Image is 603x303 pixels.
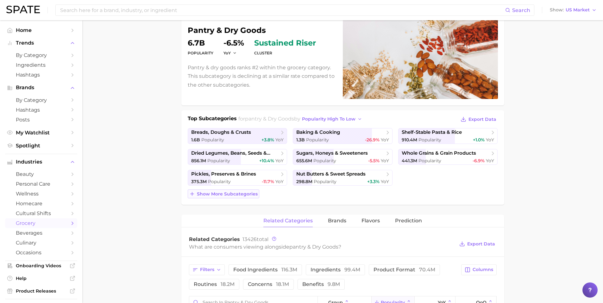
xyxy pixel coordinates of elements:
span: by Category [16,52,66,58]
h1: Top Subcategories [188,115,237,124]
a: breads, doughs & crusts1.6b Popularity+3.8% YoY [188,128,287,144]
h1: pantry & dry goods [188,27,335,34]
span: Hashtags [16,72,66,78]
a: dried legumes, beans, seeds & nuts856.1m Popularity+10.4% YoY [188,149,287,165]
span: Popularity [418,137,441,143]
a: pickles, preserves & brines375.3m Popularity-11.7% YoY [188,170,287,186]
span: 18.1m [276,281,289,287]
span: brands [328,218,346,224]
a: sugars, honeys & sweeteners655.6m Popularity-5.5% YoY [293,149,393,165]
span: 1.3b [296,137,305,143]
button: Columns [461,264,496,275]
span: Popularity [306,137,329,143]
a: whole grains & grain products441.3m Popularity-6.9% YoY [398,149,498,165]
p: Pantry & dry goods ranks #2 within the grocery category. This subcategory is declining at a simil... [188,63,335,89]
span: 1.6b [191,137,200,143]
span: pickles, preserves & brines [191,171,256,177]
span: 13426 [242,236,257,242]
span: 298.8m [296,179,312,184]
dd: 6.7b [188,39,213,47]
span: food ingredients [233,267,297,272]
span: 375.3m [191,179,207,184]
button: popularity high to low [300,115,364,123]
span: baking & cooking [296,129,340,135]
span: 655.6m [296,158,312,164]
span: pantry & dry goods [245,116,294,122]
span: YoY [381,158,389,164]
dd: -6.5% [223,39,244,47]
span: Trends [16,40,66,46]
button: Show more subcategories [188,189,259,198]
span: occasions [16,250,66,256]
span: Spotlight [16,143,66,149]
span: Brands [16,85,66,90]
span: nut butters & sweet spreads [296,171,366,177]
span: -6.9% [473,158,485,164]
span: Prediction [395,218,422,224]
span: pantry & dry goods [289,244,338,250]
span: personal care [16,181,66,187]
button: Industries [5,157,77,167]
span: Popularity [208,179,231,184]
span: beverages [16,230,66,236]
span: benefits [302,282,340,287]
a: Posts [5,115,77,125]
span: YoY [486,137,494,143]
a: by Category [5,50,77,60]
span: US Market [566,8,590,12]
span: +10.4% [259,158,274,164]
span: +3.3% [367,179,380,184]
a: homecare [5,199,77,208]
span: beauty [16,171,66,177]
span: 70.4m [419,267,435,273]
span: Ingredients [16,62,66,68]
span: Home [16,27,66,33]
a: baking & cooking1.3b Popularity-26.9% YoY [293,128,393,144]
span: by Category [16,97,66,103]
a: Spotlight [5,141,77,151]
input: Search here for a brand, industry, or ingredient [60,5,505,15]
span: homecare [16,201,66,207]
span: 9.8m [328,281,340,287]
span: Popularity [314,179,336,184]
span: whole grains & grain products [402,150,476,156]
img: SPATE [6,6,40,13]
span: Popularity [418,158,441,164]
a: wellness [5,189,77,199]
span: 18.2m [221,281,235,287]
span: YoY [486,158,494,164]
span: 856.1m [191,158,206,164]
span: concerns [248,282,289,287]
span: -26.9% [365,137,380,143]
a: Home [5,25,77,35]
span: related categories [263,218,313,224]
span: culinary [16,240,66,246]
span: grocery [16,220,66,226]
span: YoY [381,137,389,143]
button: Export Data [459,115,498,124]
div: What are consumers viewing alongside ? [189,243,455,251]
span: Show [550,8,564,12]
span: Industries [16,159,66,165]
span: Related Categories [189,236,240,242]
span: Export Data [467,241,495,247]
span: YoY [381,179,389,184]
span: sugars, honeys & sweeteners [296,150,368,156]
button: Filters [189,264,225,275]
span: My Watchlist [16,130,66,136]
a: occasions [5,248,77,257]
span: Posts [16,117,66,123]
span: wellness [16,191,66,197]
span: Search [512,7,530,13]
span: product format [374,267,435,272]
span: sustained riser [254,39,316,47]
a: My Watchlist [5,128,77,138]
a: personal care [5,179,77,189]
a: Hashtags [5,70,77,80]
a: Product Releases [5,286,77,296]
a: shelf-stable pasta & rice910.4m Popularity+1.0% YoY [398,128,498,144]
span: 99.4m [344,267,360,273]
span: Flavors [361,218,380,224]
span: Export Data [468,117,496,122]
a: Onboarding Videos [5,261,77,270]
